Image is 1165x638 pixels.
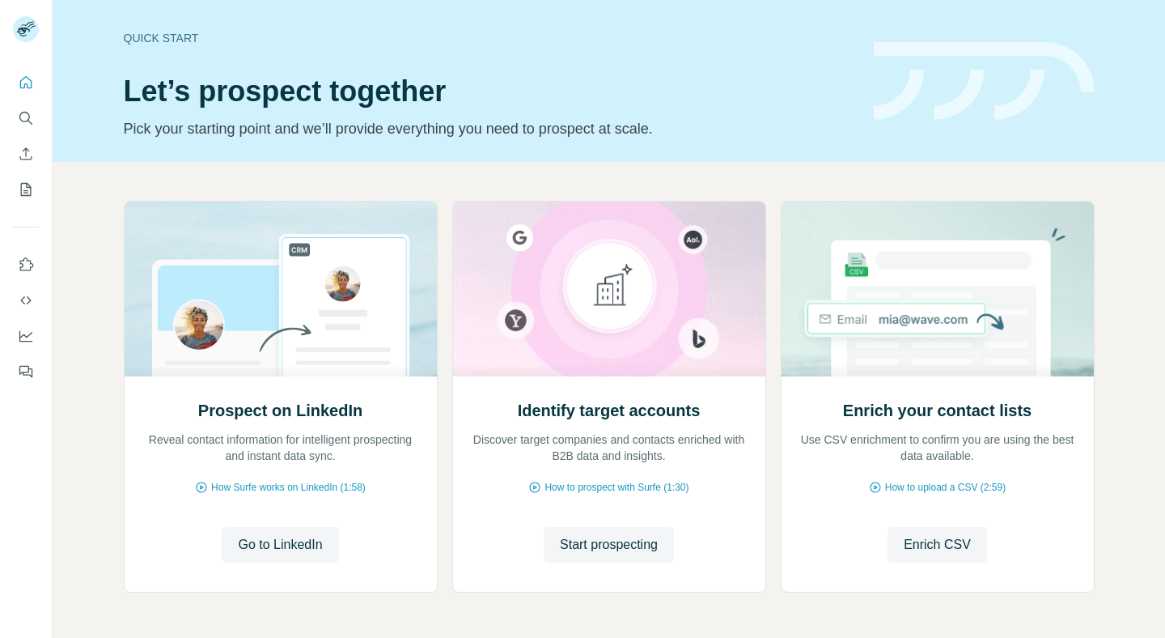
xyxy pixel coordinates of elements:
button: Go to LinkedIn [222,527,338,563]
span: How to upload a CSV (2:59) [885,480,1006,495]
p: Reveal contact information for intelligent prospecting and instant data sync. [141,432,421,464]
h2: Prospect on LinkedIn [198,399,362,422]
img: banner [874,42,1095,121]
p: Discover target companies and contacts enriched with B2B data and insights. [469,432,749,464]
button: Enrich CSV [13,139,39,168]
span: Go to LinkedIn [238,535,322,555]
button: Search [13,104,39,133]
button: Start prospecting [544,527,674,563]
button: Enrich CSV [888,527,987,563]
button: Dashboard [13,321,39,351]
img: Prospect on LinkedIn [124,202,438,376]
h2: Identify target accounts [518,399,701,422]
img: Enrich your contact lists [781,202,1095,376]
span: Enrich CSV [904,535,971,555]
h2: Enrich your contact lists [843,399,1032,422]
button: My lists [13,175,39,204]
button: Feedback [13,357,39,386]
button: Use Surfe API [13,286,39,315]
button: Use Surfe on LinkedIn [13,250,39,279]
span: Start prospecting [560,535,658,555]
p: Use CSV enrichment to confirm you are using the best data available. [798,432,1078,464]
p: Pick your starting point and we’ll provide everything you need to prospect at scale. [124,117,854,140]
button: Quick start [13,68,39,97]
div: Quick start [124,30,854,46]
h1: Let’s prospect together [124,75,854,108]
span: How Surfe works on LinkedIn (1:58) [211,480,366,495]
span: How to prospect with Surfe (1:30) [544,480,688,495]
img: Identify target accounts [452,202,766,376]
